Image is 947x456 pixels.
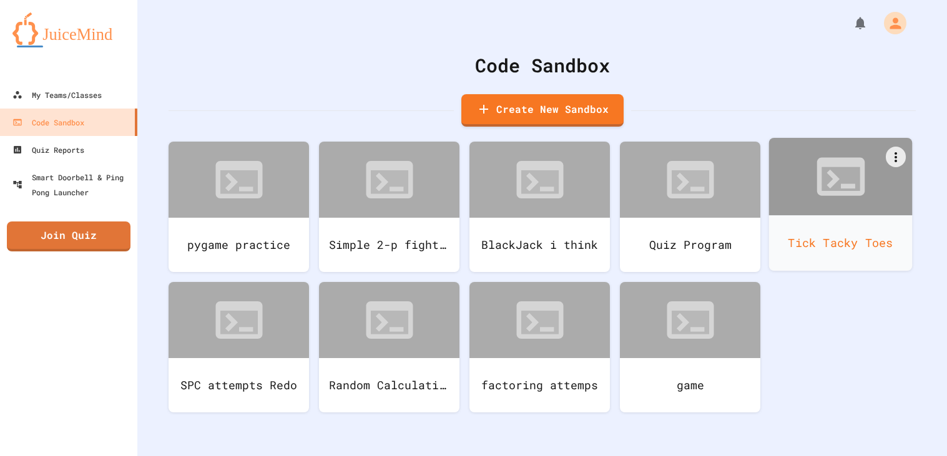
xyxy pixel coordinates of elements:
[169,218,309,272] div: pygame practice
[319,282,459,412] a: Random Calculations
[469,358,610,412] div: factoring attemps
[871,9,910,37] div: My Account
[620,282,760,412] a: game
[169,51,916,79] div: Code Sandbox
[830,12,871,34] div: My Notifications
[319,218,459,272] div: Simple 2-p fighter
[769,215,913,271] div: Tick Tacky Toes
[169,282,309,412] a: SPC attempts Redo
[12,142,84,157] div: Quiz Reports
[469,142,610,272] a: BlackJack i think
[12,12,125,45] img: logo-orange.svg
[12,115,84,130] div: Code Sandbox
[12,87,102,102] div: My Teams/Classes
[620,218,760,272] div: Quiz Program
[461,94,624,127] a: Create New Sandbox
[169,142,309,272] a: pygame practice
[469,218,610,272] div: BlackJack i think
[12,170,132,200] div: Smart Doorbell & Ping Pong Launcher
[319,142,459,272] a: Simple 2-p fighter
[169,358,309,412] div: SPC attempts Redo
[7,221,130,251] a: Join Quiz
[469,282,610,412] a: factoring attemps
[769,138,913,271] a: Tick Tacky Toes
[620,358,760,412] div: game
[319,358,459,412] div: Random Calculations
[620,142,760,272] a: Quiz Program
